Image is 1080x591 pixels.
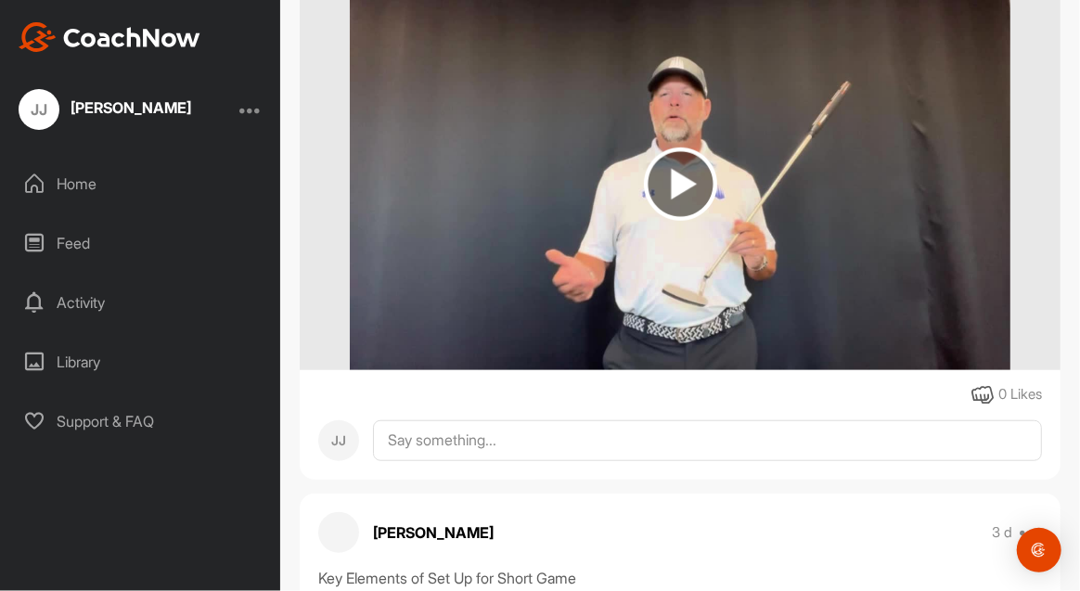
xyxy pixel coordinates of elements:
div: JJ [19,89,59,130]
div: Home [10,161,272,207]
div: [PERSON_NAME] [71,100,191,115]
div: 0 Likes [998,384,1042,405]
div: Activity [10,279,272,326]
img: CoachNow [19,22,200,52]
div: JJ [318,420,359,461]
div: Open Intercom Messenger [1017,528,1061,572]
div: Feed [10,220,272,266]
div: Key Elements of Set Up for Short Game [318,567,1042,589]
div: Library [10,339,272,385]
img: play [644,148,717,221]
p: 3 d [993,523,1013,542]
div: Support & FAQ [10,398,272,444]
p: [PERSON_NAME] [373,521,494,544]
